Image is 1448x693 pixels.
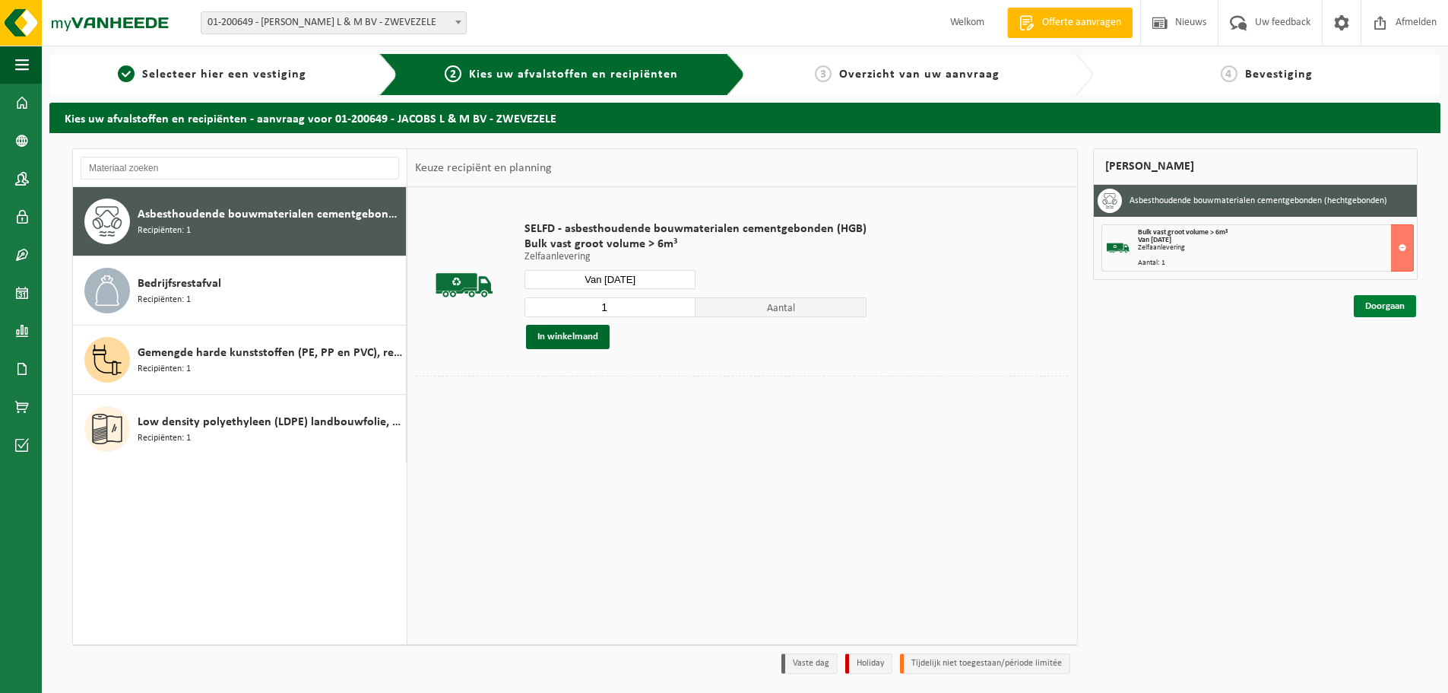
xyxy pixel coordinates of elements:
li: Tijdelijk niet toegestaan/période limitée [900,653,1070,674]
span: 3 [815,65,832,82]
span: 2 [445,65,461,82]
button: Low density polyethyleen (LDPE) landbouwfolie, gemengd , los Recipiënten: 1 [73,395,407,463]
span: 1 [118,65,135,82]
span: Low density polyethyleen (LDPE) landbouwfolie, gemengd , los [138,413,402,431]
span: 01-200649 - JACOBS L & M BV - ZWEVEZELE [201,12,466,33]
span: Asbesthoudende bouwmaterialen cementgebonden (hechtgebonden) [138,205,402,224]
span: Recipiënten: 1 [138,362,191,377]
span: Selecteer hier een vestiging [142,68,306,81]
div: Aantal: 1 [1138,259,1414,267]
li: Vaste dag [781,653,838,674]
button: Asbesthoudende bouwmaterialen cementgebonden (hechtgebonden) Recipiënten: 1 [73,187,407,256]
span: 4 [1221,65,1237,82]
h2: Kies uw afvalstoffen en recipiënten - aanvraag voor 01-200649 - JACOBS L & M BV - ZWEVEZELE [49,103,1440,132]
button: Gemengde harde kunststoffen (PE, PP en PVC), recycleerbaar (industrieel) Recipiënten: 1 [73,326,407,395]
a: 1Selecteer hier een vestiging [57,65,367,84]
button: Bedrijfsrestafval Recipiënten: 1 [73,256,407,326]
span: Kies uw afvalstoffen en recipiënten [469,68,678,81]
div: Zelfaanlevering [1138,244,1414,252]
input: Materiaal zoeken [81,157,399,180]
span: Gemengde harde kunststoffen (PE, PP en PVC), recycleerbaar (industrieel) [138,344,402,362]
input: Selecteer datum [524,270,695,289]
div: [PERSON_NAME] [1093,148,1418,185]
span: Offerte aanvragen [1038,15,1125,30]
div: Keuze recipiënt en planning [407,149,559,187]
span: Bulk vast groot volume > 6m³ [524,237,867,252]
span: Bulk vast groot volume > 6m³ [1138,228,1228,237]
span: Overzicht van uw aanvraag [839,68,1000,81]
h3: Asbesthoudende bouwmaterialen cementgebonden (hechtgebonden) [1130,189,1387,213]
strong: Van [DATE] [1138,236,1171,244]
p: Zelfaanlevering [524,252,867,262]
a: Offerte aanvragen [1007,8,1133,38]
span: Bedrijfsrestafval [138,275,221,293]
span: Recipiënten: 1 [138,293,191,307]
a: Doorgaan [1354,295,1416,317]
span: 01-200649 - JACOBS L & M BV - ZWEVEZELE [201,11,467,34]
span: Bevestiging [1245,68,1313,81]
span: Recipiënten: 1 [138,431,191,446]
span: SELFD - asbesthoudende bouwmaterialen cementgebonden (HGB) [524,221,867,237]
li: Holiday [845,653,892,674]
span: Aantal [695,297,867,317]
button: In winkelmand [526,325,610,349]
span: Recipiënten: 1 [138,224,191,238]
